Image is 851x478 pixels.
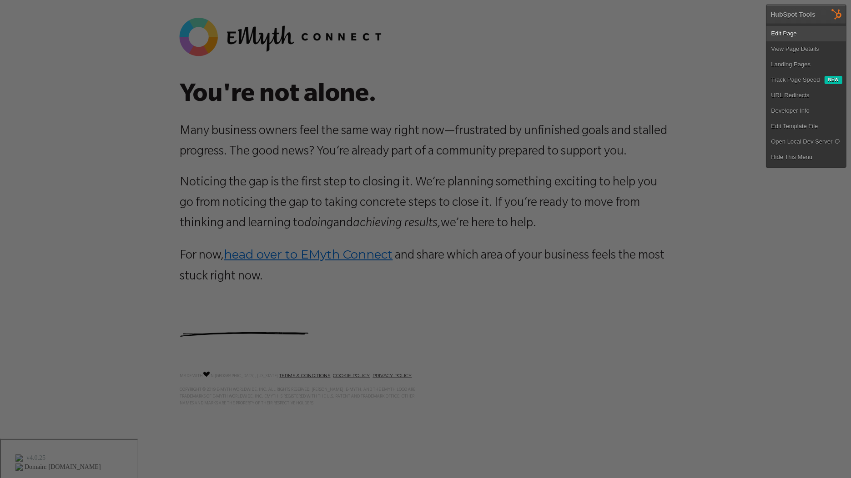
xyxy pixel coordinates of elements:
[15,15,22,22] img: logo_orange.svg
[15,24,22,31] img: website_grey.svg
[35,54,81,60] div: Domain Overview
[766,57,846,72] a: Landing Pages
[91,53,98,60] img: tab_keywords_by_traffic_grey.svg
[825,76,842,84] div: New
[766,26,846,41] a: Edit Page
[770,10,816,19] div: HubSpot Tools
[25,15,45,22] div: v 4.0.25
[766,149,846,165] a: Hide This Menu
[25,53,32,60] img: tab_domain_overview_orange.svg
[766,5,846,168] div: HubSpot Tools Edit PageView Page DetailsLanding Pages Track Page Speed New URL RedirectsDeveloper...
[766,103,846,119] a: Developer Info
[766,88,846,103] a: URL Redirects
[827,5,846,24] img: HubSpot Tools Menu Toggle
[321,133,530,345] iframe: Popup CTA
[24,24,100,31] div: Domain: [DOMAIN_NAME]
[766,72,824,88] a: Track Page Speed
[766,134,846,149] a: Open Local Dev Server
[766,119,846,134] a: Edit Template File
[766,41,846,57] a: View Page Details
[101,54,153,60] div: Keywords by Traffic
